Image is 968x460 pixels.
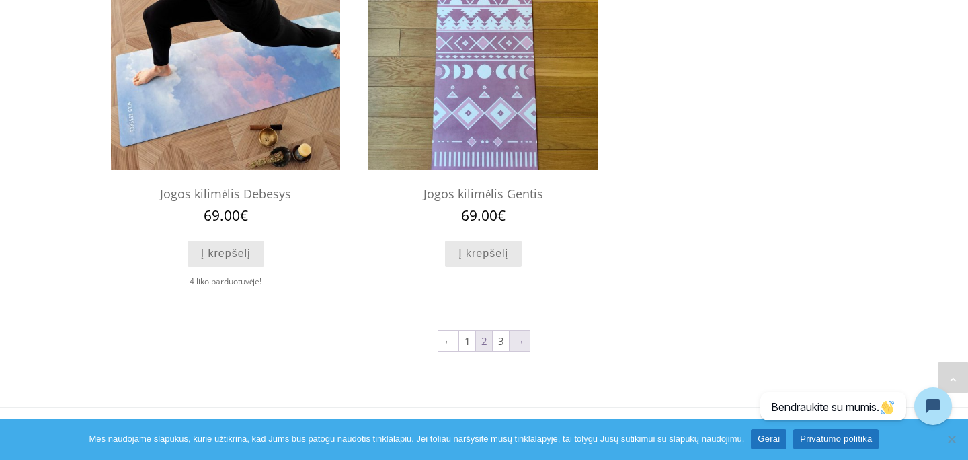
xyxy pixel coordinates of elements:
[111,180,340,208] h2: Jogos kilimėlis Debesys
[751,429,787,449] a: Gerai
[493,331,509,351] a: Puslapis 3
[445,241,522,267] a: Add to cart: “Jogos kilimėlis Gentis”
[510,331,530,351] a: →
[188,241,264,267] a: Add to cart: “Jogos kilimėlis Debesys”
[240,206,248,225] span: €
[89,432,745,446] span: Mes naudojame slapukus, kurie užtikrina, kad Jums bus patogu naudotis tinklalapiu. Jei toliau nar...
[461,206,506,225] bdi: 69.00
[476,331,492,351] span: Puslapis 2
[204,206,248,225] bdi: 69.00
[459,331,475,351] a: Puslapis 1
[944,432,958,446] span: Ne
[497,206,506,225] span: €
[111,330,857,356] nav: Product Pagination
[111,274,340,289] div: 4 liko parduotuvėje!
[368,180,598,208] h2: Jogos kilimėlis Gentis
[438,331,458,351] a: ←
[793,429,879,449] a: Privatumo politika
